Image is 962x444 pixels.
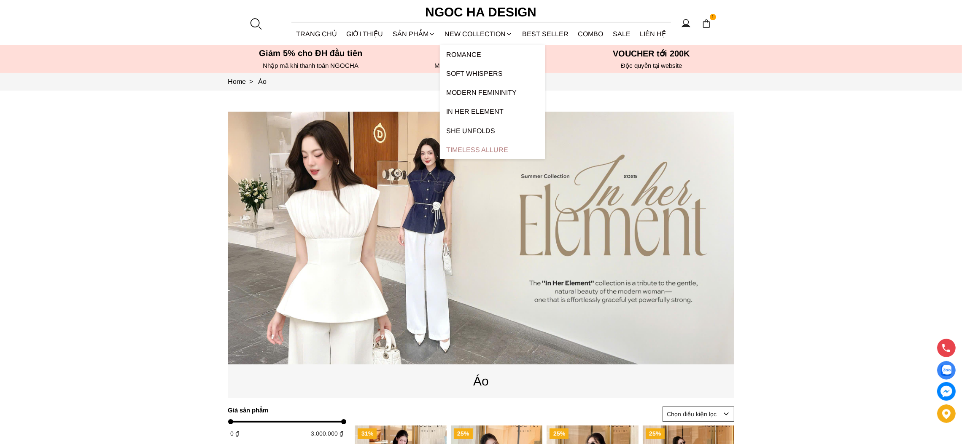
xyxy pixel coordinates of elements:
[573,23,608,45] a: Combo
[569,62,734,70] h6: Độc quyền tại website
[259,78,267,85] a: Link to Áo
[702,19,711,28] img: img-CART-ICON-ksit0nf1
[440,121,545,140] a: SHE UNFOLDS
[246,78,257,85] span: >
[608,23,636,45] a: SALE
[228,78,259,85] a: Link to Home
[418,2,544,22] a: Ngoc Ha Design
[440,140,545,159] a: Timeless Allure
[937,382,956,401] a: messenger
[937,361,956,380] a: Display image
[569,48,734,59] h5: VOUCHER tới 200K
[342,23,388,45] a: GIỚI THIỆU
[941,365,951,376] img: Display image
[635,23,671,45] a: LIÊN HỆ
[228,371,734,391] p: Áo
[440,83,545,102] a: Modern Femininity
[517,23,574,45] a: BEST SELLER
[259,48,362,58] font: Giảm 5% cho ĐH đầu tiên
[263,62,358,69] font: Nhập mã khi thanh toán NGOCHA
[228,407,341,414] h4: Giá sản phẩm
[388,23,440,45] div: SẢN PHẨM
[311,430,344,437] span: 3.000.000 ₫
[291,23,342,45] a: TRANG CHỦ
[440,102,545,121] a: In Her Element
[440,64,545,83] a: Soft Whispers
[231,430,240,437] span: 0 ₫
[399,62,564,70] h6: MIễn phí ship cho tất cả đơn hàng
[440,45,545,64] a: ROMANCE
[440,23,517,45] a: NEW COLLECTION
[710,14,717,21] span: 1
